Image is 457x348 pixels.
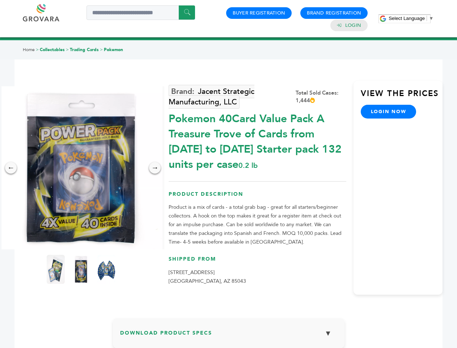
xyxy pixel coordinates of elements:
p: Product is a mix of cards - a total grab bag - great for all starters/beginner collectors. A hook... [169,203,346,246]
a: Buyer Registration [233,10,285,16]
a: Home [23,47,35,53]
div: → [149,162,161,174]
img: Pokemon 40-Card Value Pack – A Treasure Trove of Cards from 1996 to 2024 - Starter pack! 132 unit... [72,255,90,284]
a: Pokemon [104,47,123,53]
span: > [100,47,103,53]
p: [STREET_ADDRESS] [GEOGRAPHIC_DATA], AZ 85043 [169,268,346,286]
h3: Product Description [169,191,346,203]
a: login now [361,105,416,119]
span: Select Language [389,16,425,21]
a: Collectables [40,47,65,53]
img: Pokemon 40-Card Value Pack – A Treasure Trove of Cards from 1996 to 2024 - Starter pack! 132 unit... [47,255,65,284]
img: Pokemon 40-Card Value Pack – A Treasure Trove of Cards from 1996 to 2024 - Starter pack! 132 unit... [97,255,115,284]
div: ← [5,162,17,174]
a: Trading Cards [70,47,99,53]
a: Select Language​ [389,16,433,21]
div: Pokemon 40Card Value Pack A Treasure Trove of Cards from [DATE] to [DATE] Starter pack 132 units ... [169,108,346,172]
input: Search a product or brand... [86,5,195,20]
h3: Download Product Specs [120,326,337,347]
h3: View the Prices [361,88,443,105]
span: 0.2 lb [238,161,258,170]
span: > [66,47,69,53]
div: Total Sold Cases: 1,444 [296,89,346,104]
h3: Shipped From [169,256,346,268]
span: > [36,47,39,53]
button: ▼ [319,326,337,341]
a: Jacent Strategic Manufacturing, LLC [169,85,254,109]
a: Login [345,22,361,29]
a: Brand Registration [307,10,361,16]
span: ▼ [429,16,433,21]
